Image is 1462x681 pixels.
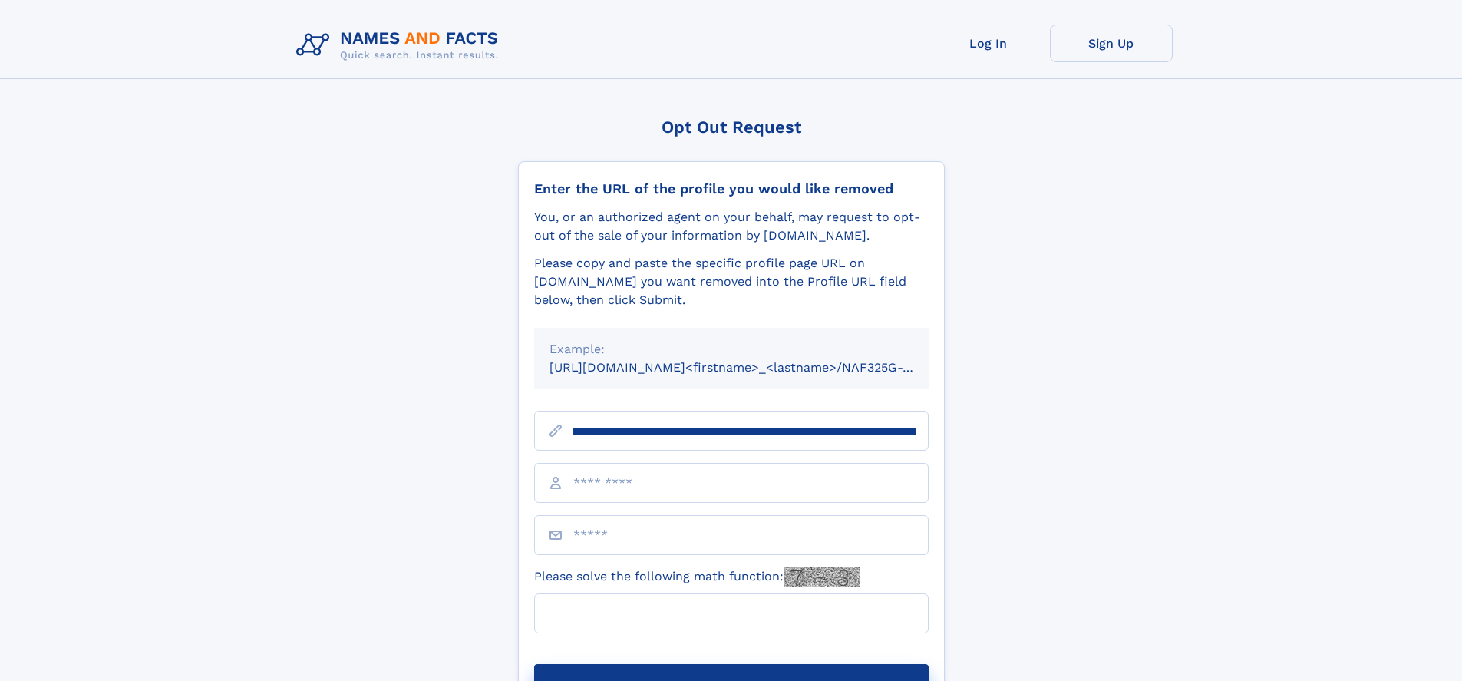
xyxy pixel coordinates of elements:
[927,25,1050,62] a: Log In
[549,340,913,359] div: Example:
[290,25,511,66] img: Logo Names and Facts
[1050,25,1173,62] a: Sign Up
[534,567,860,587] label: Please solve the following math function:
[534,180,929,197] div: Enter the URL of the profile you would like removed
[518,117,945,137] div: Opt Out Request
[534,208,929,245] div: You, or an authorized agent on your behalf, may request to opt-out of the sale of your informatio...
[549,360,958,375] small: [URL][DOMAIN_NAME]<firstname>_<lastname>/NAF325G-xxxxxxxx
[534,254,929,309] div: Please copy and paste the specific profile page URL on [DOMAIN_NAME] you want removed into the Pr...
